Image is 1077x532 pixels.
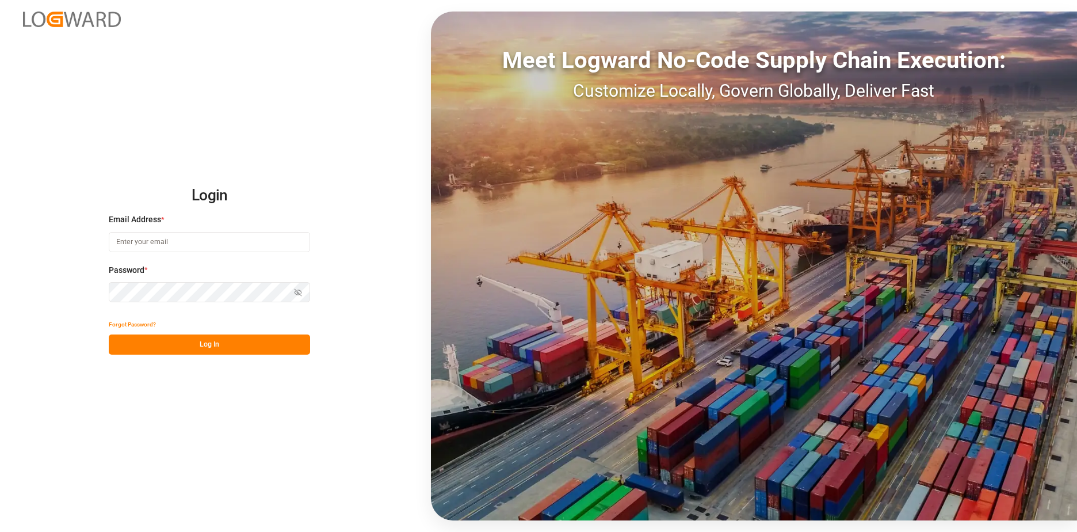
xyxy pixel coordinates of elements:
[23,12,121,27] img: Logward_new_orange.png
[109,177,310,214] h2: Login
[109,232,310,252] input: Enter your email
[109,264,144,276] span: Password
[431,43,1077,78] div: Meet Logward No-Code Supply Chain Execution:
[109,214,161,226] span: Email Address
[431,78,1077,104] div: Customize Locally, Govern Globally, Deliver Fast
[109,335,310,355] button: Log In
[109,314,156,335] button: Forgot Password?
